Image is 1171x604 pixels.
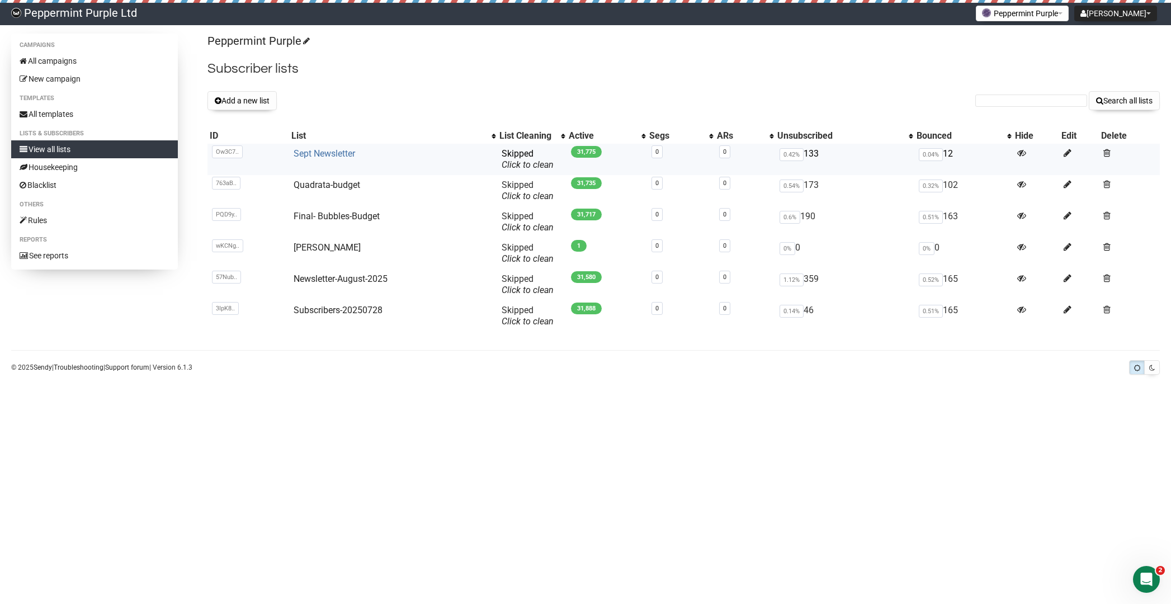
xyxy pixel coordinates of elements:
li: Campaigns [11,39,178,52]
td: 46 [775,300,914,332]
span: PQD9y.. [212,208,241,221]
span: Ow3C7.. [212,145,243,158]
a: 0 [723,305,726,312]
th: Delete: No sort applied, sorting is disabled [1099,128,1160,144]
span: 31,888 [571,303,602,314]
span: Skipped [502,180,554,201]
th: List Cleaning: No sort applied, activate to apply an ascending sort [497,128,566,144]
span: 0.14% [780,305,804,318]
span: 0.04% [919,148,943,161]
a: 0 [655,242,659,249]
a: Click to clean [502,316,554,327]
th: Bounced: No sort applied, activate to apply an ascending sort [914,128,1013,144]
th: Active: No sort applied, activate to apply an ascending sort [566,128,647,144]
th: Hide: No sort applied, sorting is disabled [1013,128,1059,144]
span: 31,580 [571,271,602,283]
a: 0 [655,305,659,312]
a: Housekeeping [11,158,178,176]
th: Edit: No sort applied, sorting is disabled [1059,128,1099,144]
td: 359 [775,269,914,300]
li: Reports [11,233,178,247]
a: 0 [655,180,659,187]
img: 8e84c496d3b51a6c2b78e42e4056443a [11,8,21,18]
span: 31,717 [571,209,602,220]
button: Peppermint Purple [976,6,1069,21]
a: View all lists [11,140,178,158]
th: ARs: No sort applied, activate to apply an ascending sort [715,128,775,144]
img: 1.png [982,8,991,17]
span: 763aB.. [212,177,240,190]
span: wKCNg.. [212,239,243,252]
td: 165 [914,269,1013,300]
td: 0 [775,238,914,269]
a: Rules [11,211,178,229]
div: Active [569,130,636,141]
span: Skipped [502,305,554,327]
li: Lists & subscribers [11,127,178,140]
div: List Cleaning [499,130,555,141]
span: Skipped [502,148,554,170]
td: 163 [914,206,1013,238]
a: 0 [655,148,659,155]
span: 1 [571,240,587,252]
li: Templates [11,92,178,105]
a: [PERSON_NAME] [294,242,361,253]
a: Newsletter-August-2025 [294,273,388,284]
span: 0.51% [919,305,943,318]
a: Sendy [34,364,52,371]
a: 0 [723,180,726,187]
a: Troubleshooting [54,364,103,371]
a: 0 [723,242,726,249]
a: See reports [11,247,178,265]
div: List [291,130,486,141]
a: Support forum [105,364,149,371]
td: 102 [914,175,1013,206]
a: 0 [723,211,726,218]
span: 0.42% [780,148,804,161]
td: 12 [914,144,1013,175]
a: New campaign [11,70,178,88]
span: 31,775 [571,146,602,158]
span: 0.51% [919,211,943,224]
span: 0.54% [780,180,804,192]
a: All campaigns [11,52,178,70]
span: 0.32% [919,180,943,192]
a: 0 [723,273,726,281]
span: Skipped [502,211,554,233]
a: Click to clean [502,285,554,295]
span: 0% [780,242,795,255]
a: Click to clean [502,222,554,233]
div: Delete [1101,130,1158,141]
span: 0% [919,242,934,255]
a: 0 [655,273,659,281]
span: 0.6% [780,211,800,224]
a: Click to clean [502,253,554,264]
span: 57Nub.. [212,271,241,284]
span: Skipped [502,273,554,295]
div: Segs [649,130,703,141]
li: Others [11,198,178,211]
th: ID: No sort applied, sorting is disabled [207,128,289,144]
td: 190 [775,206,914,238]
a: Click to clean [502,191,554,201]
button: Search all lists [1089,91,1160,110]
a: Peppermint Purple [207,34,308,48]
td: 173 [775,175,914,206]
a: All templates [11,105,178,123]
a: Click to clean [502,159,554,170]
span: 0.52% [919,273,943,286]
div: Edit [1061,130,1097,141]
a: 0 [655,211,659,218]
p: © 2025 | | | Version 6.1.3 [11,361,192,374]
th: Unsubscribed: No sort applied, activate to apply an ascending sort [775,128,914,144]
th: List: No sort applied, activate to apply an ascending sort [289,128,497,144]
div: Bounced [917,130,1002,141]
th: Segs: No sort applied, activate to apply an ascending sort [647,128,715,144]
button: [PERSON_NAME] [1074,6,1157,21]
span: Skipped [502,242,554,264]
div: ID [210,130,287,141]
h2: Subscriber lists [207,59,1160,79]
div: Hide [1015,130,1057,141]
a: 0 [723,148,726,155]
span: 3IpK8.. [212,302,239,315]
